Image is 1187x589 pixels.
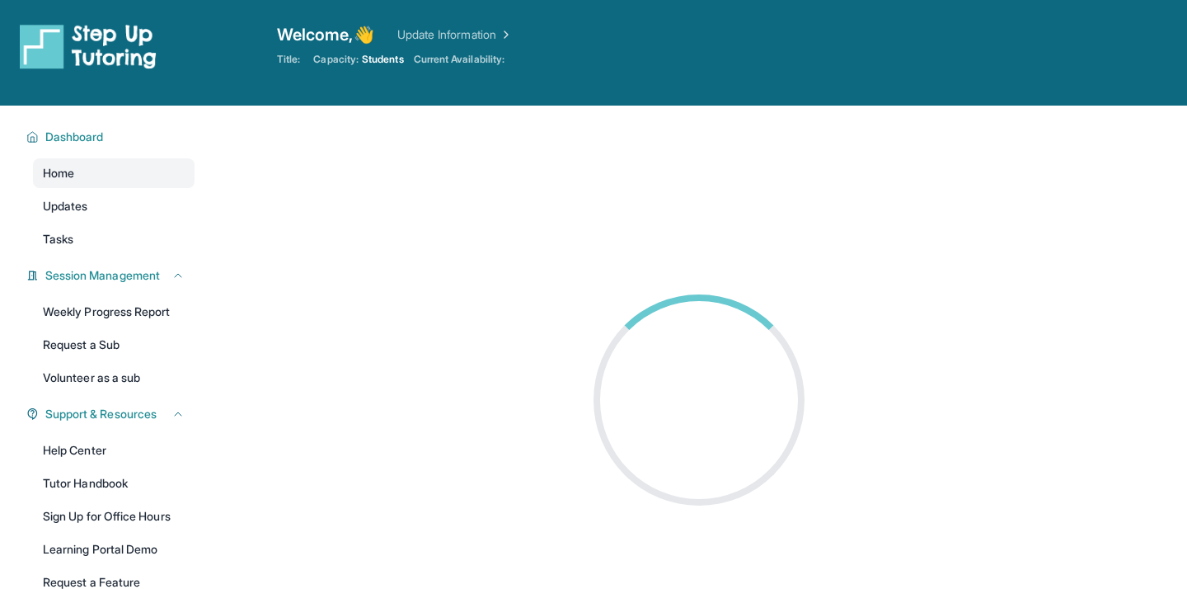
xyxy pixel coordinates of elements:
img: logo [20,23,157,69]
span: Updates [43,198,88,214]
span: Title: [277,53,300,66]
span: Tasks [43,231,73,247]
button: Session Management [39,267,185,284]
a: Learning Portal Demo [33,535,195,564]
a: Request a Sub [33,330,195,360]
button: Dashboard [39,129,185,145]
span: Students [362,53,404,66]
span: Session Management [45,267,160,284]
a: Sign Up for Office Hours [33,502,195,531]
a: Help Center [33,436,195,465]
a: Update Information [397,26,513,43]
a: Updates [33,191,195,221]
a: Tasks [33,224,195,254]
span: Capacity: [313,53,359,66]
img: Chevron Right [496,26,513,43]
a: Tutor Handbook [33,469,195,498]
span: Current Availability: [414,53,504,66]
span: Welcome, 👋 [277,23,374,46]
a: Weekly Progress Report [33,297,195,327]
span: Dashboard [45,129,104,145]
button: Support & Resources [39,406,185,422]
span: Support & Resources [45,406,157,422]
a: Home [33,158,195,188]
a: Volunteer as a sub [33,363,195,393]
span: Home [43,165,74,181]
